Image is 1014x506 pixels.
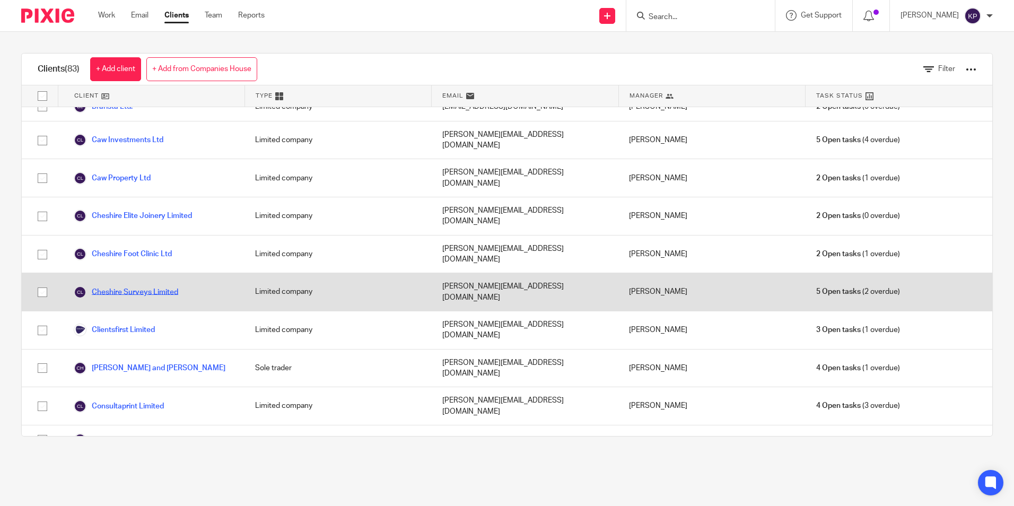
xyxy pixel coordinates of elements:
span: (3 overdue) [816,400,900,411]
a: Clientsfirst Limited [74,324,155,336]
div: Limited company [244,235,431,273]
div: [PERSON_NAME] [618,197,805,235]
a: + Add client [90,57,141,81]
div: [PERSON_NAME] [618,311,805,349]
a: Caw Property Ltd [74,172,151,185]
span: 3 Open tasks [816,325,861,335]
img: Logo.png [74,324,86,336]
span: 5 Open tasks [816,135,861,145]
a: Consult Rise [74,433,134,446]
a: Team [205,10,222,21]
div: [PERSON_NAME][EMAIL_ADDRESS][DOMAIN_NAME] [432,197,618,235]
div: [PERSON_NAME] [618,235,805,273]
div: Sole trader [244,350,431,387]
div: [PERSON_NAME] [618,425,805,454]
a: Clients [164,10,189,21]
span: 5 Open tasks [816,434,861,445]
input: Search [648,13,743,22]
div: Limited company [244,273,431,311]
a: Reports [238,10,265,21]
a: + Add from Companies House [146,57,257,81]
a: Cheshire Foot Clinic Ltd [74,248,172,260]
span: (1 overdue) [816,173,900,184]
span: (4 overdue) [816,135,900,145]
img: svg%3E [74,172,86,185]
span: (1 overdue) [816,249,900,259]
span: 2 Open tasks [816,173,861,184]
span: 2 Open tasks [816,249,861,259]
span: (1 overdue) [816,363,900,373]
span: (2 overdue) [816,286,900,297]
div: [PERSON_NAME][EMAIL_ADDRESS][DOMAIN_NAME] [432,387,618,425]
div: [PERSON_NAME][EMAIL_ADDRESS][DOMAIN_NAME] [432,121,618,159]
a: Caw Investments Ltd [74,134,163,146]
a: Cheshire Elite Joinery Limited [74,210,192,222]
a: Email [131,10,148,21]
span: Get Support [801,12,842,19]
a: Cheshire Surveys Limited [74,286,178,299]
span: (83) [65,65,80,73]
img: svg%3E [74,286,86,299]
span: Type [256,91,273,100]
span: (0 overdue) [816,211,900,221]
img: svg%3E [74,248,86,260]
div: [PERSON_NAME] [618,273,805,311]
div: Limited company [244,425,431,454]
div: [PERSON_NAME][EMAIL_ADDRESS][DOMAIN_NAME] [432,159,618,197]
div: Limited company [244,311,431,349]
div: Limited company [244,197,431,235]
img: svg%3E [964,7,981,24]
span: (1 overdue) [816,325,900,335]
span: 4 Open tasks [816,363,861,373]
div: [EMAIL_ADDRESS][DOMAIN_NAME] [432,425,618,454]
span: Filter [938,65,955,73]
img: svg%3E [74,433,86,446]
span: Email [442,91,464,100]
p: [PERSON_NAME] [901,10,959,21]
img: svg%3E [74,210,86,222]
h1: Clients [38,64,80,75]
div: [PERSON_NAME] [618,350,805,387]
span: Manager [630,91,663,100]
div: [PERSON_NAME] [618,159,805,197]
div: Limited company [244,387,431,425]
a: Consultaprint Limited [74,400,164,413]
div: [PERSON_NAME] [618,121,805,159]
div: [PERSON_NAME][EMAIL_ADDRESS][DOMAIN_NAME] [432,350,618,387]
img: svg%3E [74,362,86,374]
div: [PERSON_NAME][EMAIL_ADDRESS][DOMAIN_NAME] [432,311,618,349]
img: svg%3E [74,134,86,146]
span: 5 Open tasks [816,286,861,297]
span: (3 overdue) [816,434,900,445]
input: Select all [32,86,53,106]
div: [PERSON_NAME][EMAIL_ADDRESS][DOMAIN_NAME] [432,235,618,273]
div: [PERSON_NAME] [618,387,805,425]
img: svg%3E [74,400,86,413]
img: Pixie [21,8,74,23]
span: 2 Open tasks [816,211,861,221]
span: Client [74,91,99,100]
a: [PERSON_NAME] and [PERSON_NAME] [74,362,225,374]
div: [PERSON_NAME][EMAIL_ADDRESS][DOMAIN_NAME] [432,273,618,311]
div: Limited company [244,121,431,159]
div: Limited company [244,159,431,197]
span: 4 Open tasks [816,400,861,411]
span: Task Status [816,91,863,100]
a: Work [98,10,115,21]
